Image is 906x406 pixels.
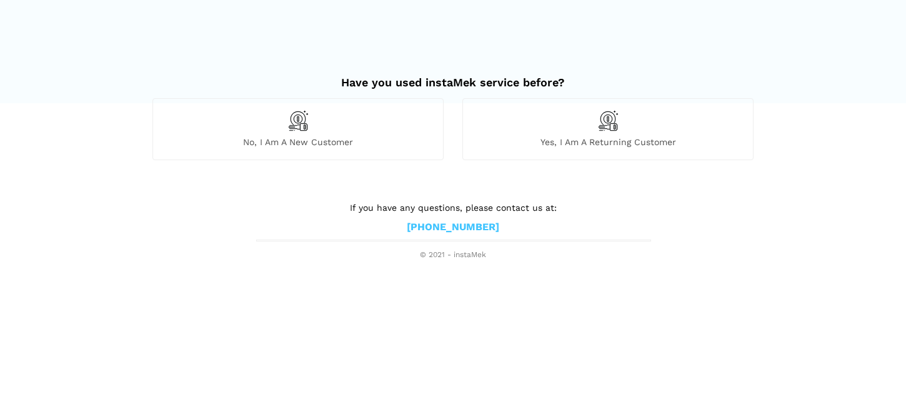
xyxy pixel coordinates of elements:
span: Yes, I am a returning customer [463,136,753,148]
span: © 2021 - instaMek [256,250,650,260]
span: No, I am a new customer [153,136,443,148]
p: If you have any questions, please contact us at: [256,201,650,215]
h2: Have you used instaMek service before? [152,63,754,89]
a: [PHONE_NUMBER] [407,221,499,234]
